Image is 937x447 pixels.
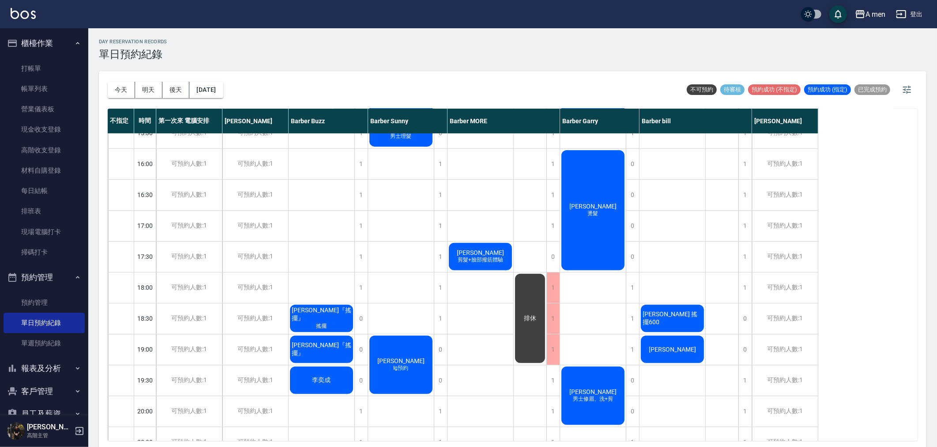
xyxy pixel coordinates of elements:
div: 可預約人數:1 [156,149,222,179]
div: 20:00 [134,396,156,427]
button: 後天 [162,82,190,98]
div: 19:30 [134,365,156,396]
div: 可預約人數:1 [222,242,288,272]
button: 預約管理 [4,266,85,289]
div: 1 [626,273,639,303]
div: 1 [546,365,560,396]
div: 1 [738,273,752,303]
button: 報表及分析 [4,357,85,380]
div: 16:30 [134,179,156,210]
div: 可預約人數:1 [752,273,818,303]
div: 可預約人數:1 [752,303,818,334]
div: 可預約人數:1 [752,365,818,396]
span: [PERSON_NAME] [568,388,618,395]
div: 可預約人數:1 [156,211,222,241]
span: 男士修眉、洗+剪 [571,395,615,403]
div: 可預約人數:1 [156,180,222,210]
a: 現場電腦打卡 [4,222,85,242]
span: 燙髮 [586,210,600,217]
a: 單週預約紀錄 [4,333,85,353]
h3: 單日預約紀錄 [99,48,167,61]
div: 可預約人數:1 [752,242,818,272]
div: 16:00 [134,148,156,179]
div: 1 [354,180,368,210]
div: 可預約人數:1 [752,149,818,179]
div: 1 [738,242,752,272]
h5: [PERSON_NAME] [27,423,72,432]
div: 1 [354,396,368,427]
span: [PERSON_NAME] 搖擺600 [641,311,704,326]
span: [PERSON_NAME] [647,346,698,353]
div: [PERSON_NAME] [222,109,289,133]
span: [PERSON_NAME] [376,357,426,364]
button: 今天 [108,82,135,98]
div: 1 [354,242,368,272]
div: 18:00 [134,272,156,303]
div: 可預約人數:1 [222,365,288,396]
div: 1 [434,211,447,241]
div: 可預約人數:1 [752,396,818,427]
a: 打帳單 [4,58,85,79]
div: 1 [434,396,447,427]
span: 男士理髮 [389,133,414,140]
a: 營業儀表板 [4,99,85,119]
div: 0 [626,242,639,272]
div: 1 [434,180,447,210]
div: 可預約人數:1 [156,396,222,427]
div: [PERSON_NAME] [752,109,818,133]
div: 可預約人數:1 [156,242,222,272]
div: A men [866,9,885,20]
div: 可預約人數:1 [222,180,288,210]
div: 19:00 [134,334,156,365]
a: 每日結帳 [4,181,85,201]
span: [PERSON_NAME] [455,249,506,256]
div: 1 [738,211,752,241]
div: 1 [546,273,560,303]
span: Ig預約 [392,364,410,372]
a: 預約管理 [4,292,85,313]
div: 1 [738,180,752,210]
div: 可預約人數:1 [222,303,288,334]
button: [DATE] [189,82,223,98]
div: 1 [626,334,639,365]
div: Barber bill [640,109,752,133]
div: 1 [434,303,447,334]
div: 可預約人數:1 [222,396,288,427]
div: 0 [434,365,447,396]
div: 0 [626,149,639,179]
div: 第一次來 電腦安排 [156,109,222,133]
div: 1 [546,396,560,427]
div: 時間 [134,109,156,133]
button: save [829,5,847,23]
span: 搖擺 [315,322,329,330]
div: 1 [434,149,447,179]
div: 可預約人數:1 [222,149,288,179]
a: 高階收支登錄 [4,140,85,160]
div: Barber Sunny [368,109,448,133]
div: 不指定 [108,109,134,133]
div: 1 [546,180,560,210]
div: 0 [354,303,368,334]
span: 預約成功 (不指定) [748,86,801,94]
div: 可預約人數:1 [222,334,288,365]
div: Barber Garry [560,109,640,133]
span: 排休 [522,314,538,322]
span: 剪髮+臉部撥筋體驗 [456,256,505,264]
span: [PERSON_NAME]『搖擺』 [290,307,353,322]
button: 櫃檯作業 [4,32,85,55]
div: 17:00 [134,210,156,241]
div: 1 [738,396,752,427]
div: 可預約人數:1 [752,334,818,365]
h2: day Reservation records [99,39,167,45]
span: 待審核 [720,86,745,94]
div: Barber MORE [448,109,560,133]
div: 0 [626,396,639,427]
div: 可預約人數:1 [222,273,288,303]
button: 員工及薪資 [4,402,85,425]
div: 18:30 [134,303,156,334]
a: 單日預約紀錄 [4,313,85,333]
span: 不可預約 [687,86,717,94]
div: 0 [354,365,368,396]
div: 0 [738,334,752,365]
div: 0 [626,180,639,210]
